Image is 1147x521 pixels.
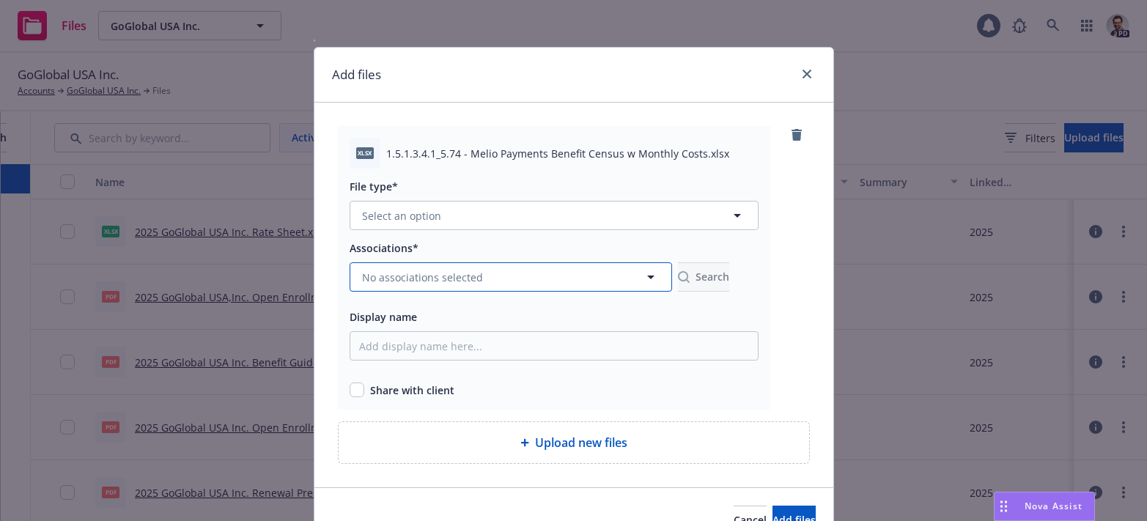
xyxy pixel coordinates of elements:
[798,65,816,83] a: close
[788,126,805,144] a: remove
[678,263,729,291] div: Search
[350,241,418,255] span: Associations*
[338,421,810,464] div: Upload new files
[535,434,627,451] span: Upload new files
[1025,500,1083,512] span: Nova Assist
[350,331,759,361] input: Add display name here...
[332,65,381,84] h1: Add files
[350,201,759,230] button: Select an option
[362,270,483,285] span: No associations selected
[995,492,1013,520] div: Drag to move
[350,262,672,292] button: No associations selected
[362,208,441,223] span: Select an option
[350,180,398,193] span: File type*
[370,383,454,398] span: Share with client
[356,147,374,158] span: xlsx
[678,271,690,283] svg: Search
[350,310,417,324] span: Display name
[386,146,729,161] span: 1.5.1.3.4.1_5.74 - Melio Payments Benefit Census w Monthly Costs.xlsx
[994,492,1095,521] button: Nova Assist
[678,262,729,292] button: SearchSearch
